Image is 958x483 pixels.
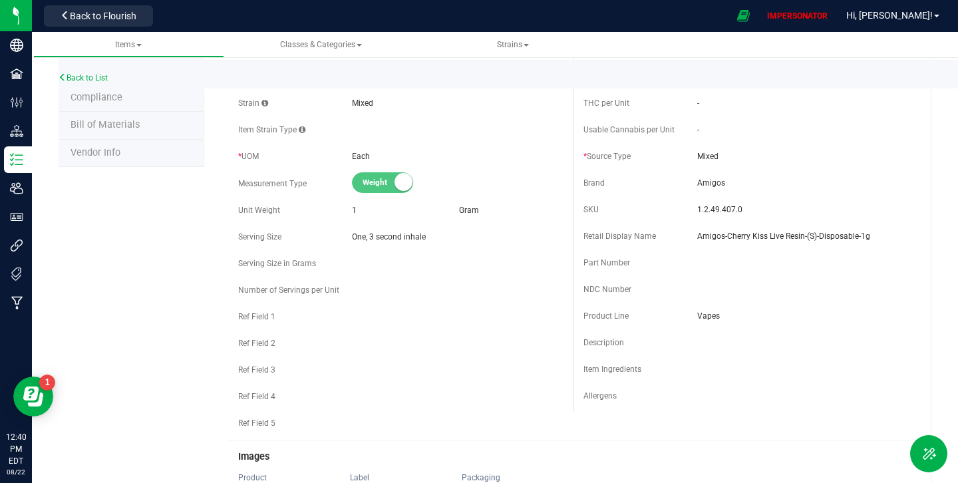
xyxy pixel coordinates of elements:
inline-svg: Company [10,39,23,52]
span: Number of Servings per Unit [238,285,339,295]
iframe: Resource center unread badge [39,375,55,391]
p: IMPERSONATOR [762,10,833,22]
span: 1 [352,206,357,215]
inline-svg: Manufacturing [10,296,23,309]
span: Open Ecommerce Menu [728,3,758,29]
span: Vapes [697,310,909,322]
span: Allergens [583,391,617,401]
span: Serving Size [238,232,281,241]
span: SKU [583,205,599,214]
span: Product Line [583,311,629,321]
span: Strain [238,98,268,108]
inline-svg: Configuration [10,96,23,109]
button: Back to Flourish [44,5,153,27]
span: Retail Display Name [583,232,656,241]
span: Bill of Materials [71,119,140,130]
span: Each [352,152,370,161]
span: Compliance [71,92,122,103]
span: Ref Field 2 [238,339,275,348]
span: Ref Field 5 [238,418,275,428]
span: Vendor Info [71,147,120,158]
span: Description [583,338,624,347]
div: Packaging [462,472,568,483]
span: THC per Unit [583,98,629,108]
span: NDC Number [583,285,631,294]
inline-svg: Distribution [10,124,23,138]
span: Amigos-Cherry Kiss Live Resin-(S)-Disposable-1g [697,230,909,242]
p: 12:40 PM EDT [6,431,26,467]
span: Item Strain Type [238,125,305,134]
span: UOM [238,152,259,161]
span: Ref Field 3 [238,365,275,375]
inline-svg: User Roles [10,210,23,224]
span: Source Type [583,152,631,161]
span: Hi, [PERSON_NAME]! [846,10,933,21]
span: Back to Flourish [70,11,136,21]
span: Gram [459,206,479,215]
span: Unit Weight [238,206,280,215]
span: Item Ingredients [583,365,641,374]
a: Back to List [59,73,108,82]
span: Usable Cannabis per Unit [583,125,675,134]
inline-svg: Users [10,182,23,195]
span: Mixed [697,150,909,162]
span: - [697,98,699,108]
iframe: Resource center [13,377,53,416]
span: Weight [363,173,422,192]
span: Measurement Type [238,179,307,188]
span: Strains [497,40,529,49]
h3: Images [238,452,909,462]
span: One, 3 second inhale [352,231,563,243]
inline-svg: Tags [10,267,23,281]
p: 08/22 [6,467,26,477]
span: Ref Field 4 [238,392,275,401]
div: Product [238,472,345,483]
span: Classes & Categories [280,40,362,49]
button: Toggle Menu [910,435,947,472]
span: Serving Size in Grams [238,259,316,268]
inline-svg: Inventory [10,153,23,166]
span: Amigos [697,177,909,189]
inline-svg: Integrations [10,239,23,252]
div: Label [350,472,456,483]
span: - [697,125,699,134]
span: Items [115,40,142,49]
span: Mixed [352,98,373,108]
span: Brand [583,178,605,188]
span: Part Number [583,258,630,267]
span: 1.2.49.407.0 [697,204,909,216]
inline-svg: Facilities [10,67,23,80]
span: Ref Field 1 [238,312,275,321]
